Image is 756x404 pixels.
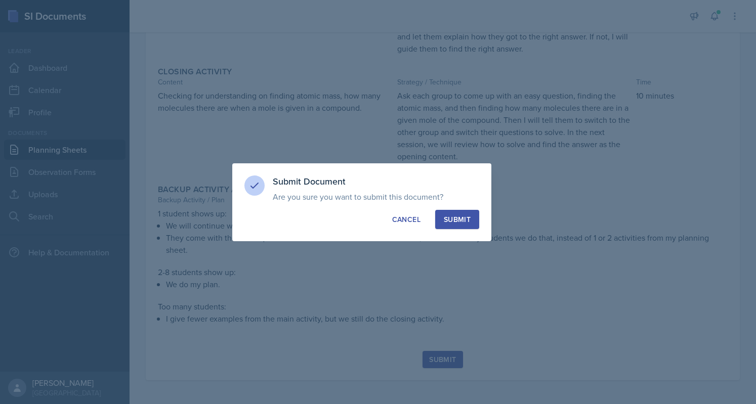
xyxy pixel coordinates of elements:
[273,192,479,202] p: Are you sure you want to submit this document?
[392,214,421,225] div: Cancel
[273,175,479,188] h3: Submit Document
[444,214,471,225] div: Submit
[435,210,479,229] button: Submit
[384,210,429,229] button: Cancel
